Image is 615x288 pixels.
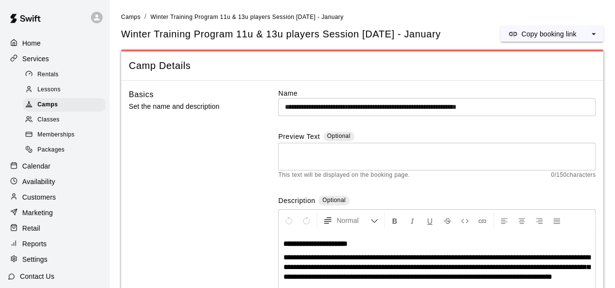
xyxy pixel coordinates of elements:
span: 0 / 150 characters [551,170,596,180]
a: Calendar [8,159,102,173]
button: Left Align [496,212,512,229]
button: Right Align [531,212,547,229]
span: Normal [336,216,370,225]
p: Availability [22,177,55,186]
p: Settings [22,254,48,264]
p: Customers [22,192,56,202]
p: Contact Us [20,271,54,281]
button: Format Underline [422,212,438,229]
span: Optional [327,133,351,139]
button: Center Align [513,212,530,229]
div: Lessons [23,83,105,97]
a: Classes [23,113,109,128]
button: Undo [281,212,297,229]
p: Calendar [22,161,51,171]
span: Classes [37,115,59,125]
a: Services [8,51,102,66]
p: Copy booking link [521,29,576,39]
a: Settings [8,252,102,267]
span: Lessons [37,85,61,95]
span: Optional [322,197,346,203]
p: Marketing [22,208,53,218]
span: Winter Training Program 11u & 13u players Session [DATE] - January [150,14,343,20]
h5: Winter Training Program 11u & 13u players Session [DATE] - January [121,28,440,41]
button: Redo [298,212,315,229]
a: Camps [121,13,141,20]
div: split button [500,26,603,42]
button: Copy booking link [500,26,584,42]
span: Rentals [37,70,59,80]
a: Retail [8,221,102,236]
button: Formatting Options [319,212,382,229]
a: Camps [23,98,109,113]
button: Insert Link [474,212,491,229]
button: Format Italics [404,212,421,229]
button: Format Strikethrough [439,212,456,229]
p: Reports [22,239,47,249]
a: Rentals [23,67,109,82]
p: Set the name and description [129,101,250,113]
span: Memberships [37,130,74,140]
a: Memberships [23,128,109,143]
a: Home [8,36,102,51]
span: Camps [121,14,141,20]
div: Classes [23,113,105,127]
label: Description [278,196,315,207]
label: Preview Text [278,132,320,143]
p: Services [22,54,49,64]
span: Camps [37,100,58,110]
nav: breadcrumb [121,12,603,22]
a: Marketing [8,205,102,220]
li: / [144,12,146,22]
a: Availability [8,174,102,189]
span: Packages [37,145,65,155]
a: Packages [23,143,109,158]
span: Camp Details [129,59,596,72]
button: Insert Code [457,212,473,229]
h6: Basics [129,88,154,101]
label: Name [278,88,596,98]
a: Customers [8,190,102,204]
a: Lessons [23,82,109,97]
button: Format Bold [387,212,403,229]
div: Camps [23,98,105,112]
div: Rentals [23,68,105,82]
p: Home [22,38,41,48]
button: select merge strategy [584,26,603,42]
p: Retail [22,223,40,233]
div: Memberships [23,128,105,142]
span: This text will be displayed on the booking page. [278,170,410,180]
button: Justify Align [548,212,565,229]
div: Packages [23,143,105,157]
a: Reports [8,237,102,251]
